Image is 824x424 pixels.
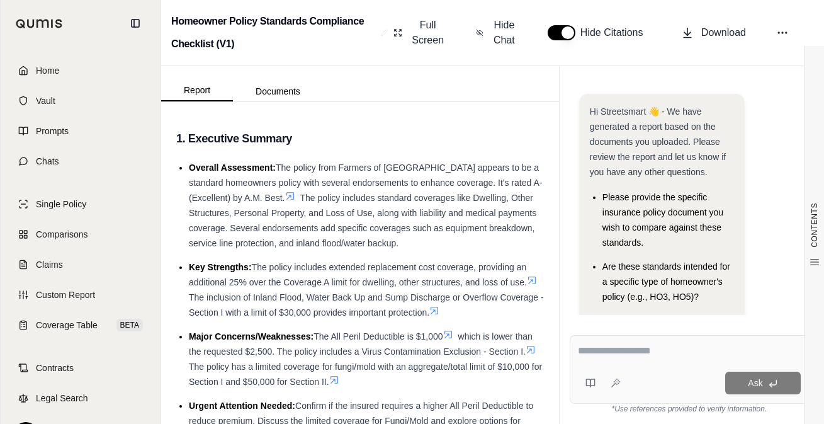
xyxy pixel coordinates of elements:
[725,372,801,394] button: Ask
[116,319,143,331] span: BETA
[8,281,153,309] a: Custom Report
[36,64,59,77] span: Home
[410,18,446,48] span: Full Screen
[36,392,88,404] span: Legal Search
[8,87,153,115] a: Vault
[189,163,542,203] span: The policy from Farmers of [GEOGRAPHIC_DATA] appears to be a standard homeowners policy with seve...
[8,57,153,84] a: Home
[176,127,544,150] h3: 1. Executive Summary
[36,198,86,210] span: Single Policy
[388,13,451,53] button: Full Screen
[36,319,98,331] span: Coverage Table
[748,378,762,388] span: Ask
[233,81,323,101] button: Documents
[189,262,527,287] span: The policy includes extended replacement cost coverage, providing an additional 25% over the Cove...
[313,331,443,341] span: The All Peril Deductible is $1,000
[8,354,153,382] a: Contracts
[125,13,145,33] button: Collapse sidebar
[8,311,153,339] a: Coverage TableBETA
[36,155,59,168] span: Chats
[8,251,153,278] a: Claims
[189,193,536,248] span: The policy includes standard coverages like Dwelling, Other Structures, Personal Property, and Lo...
[189,292,544,318] span: The inclusion of Inland Flood, Water Back Up and Sump Discharge or Overflow Coverage - Section I ...
[189,401,295,411] span: Urgent Attention Needed:
[602,192,723,248] span: Please provide the specific insurance policy document you wish to compare against these standards.
[8,190,153,218] a: Single Policy
[36,362,74,374] span: Contracts
[810,203,820,248] span: CONTENTS
[36,228,87,241] span: Comparisons
[16,19,63,28] img: Qumis Logo
[590,106,726,177] span: Hi Streetsmart 👋 - We have generated a report based on the documents you uploaded. Please review ...
[8,117,153,145] a: Prompts
[8,221,153,248] a: Comparisons
[36,258,63,271] span: Claims
[189,331,533,357] span: which is lower than the requested $2,500. The policy includes a Virus Contamination Exclusion - S...
[676,20,751,45] button: Download
[8,384,153,412] a: Legal Search
[491,18,517,48] span: Hide Chat
[189,163,276,173] span: Overall Assessment:
[36,289,95,301] span: Custom Report
[189,262,252,272] span: Key Strengths:
[36,95,55,107] span: Vault
[580,25,651,40] span: Hide Citations
[8,147,153,175] a: Chats
[701,25,746,40] span: Download
[171,10,376,55] h2: Homeowner Policy Standards Compliance Checklist (V1)
[471,13,522,53] button: Hide Chat
[570,404,809,414] div: *Use references provided to verify information.
[602,261,730,302] span: Are these standards intended for a specific type of homeowner's policy (e.g., HO3, HO5)?
[189,362,542,387] span: The policy has a limited coverage for fungi/mold with an aggregate/total limit of $10,000 for Sec...
[161,80,233,101] button: Report
[189,331,313,341] span: Major Concerns/Weaknesses:
[36,125,69,137] span: Prompts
